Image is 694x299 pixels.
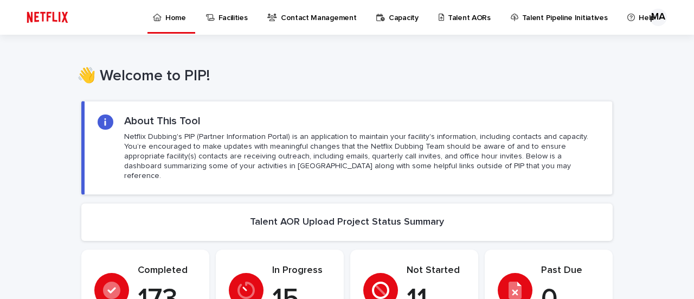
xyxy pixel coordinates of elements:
[22,7,73,28] img: ifQbXi3ZQGMSEF7WDB7W
[124,114,201,128] h2: About This Tool
[407,265,465,277] p: Not Started
[77,67,608,86] h1: 👋 Welcome to PIP!
[541,265,600,277] p: Past Due
[138,265,196,277] p: Completed
[250,217,444,228] h2: Talent AOR Upload Project Status Summary
[272,265,331,277] p: In Progress
[124,132,599,181] p: Netflix Dubbing's PIP (Partner Information Portal) is an application to maintain your facility's ...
